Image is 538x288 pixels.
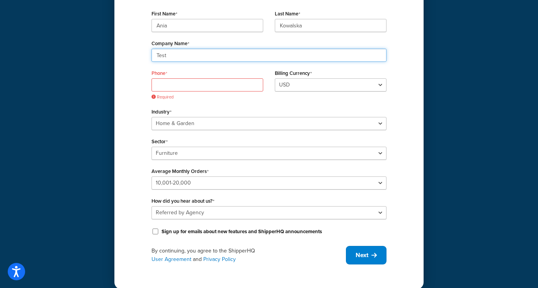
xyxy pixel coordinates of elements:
[152,198,215,204] label: How did you hear about us?
[152,139,168,145] label: Sector
[356,251,368,259] span: Next
[152,11,177,17] label: First Name
[203,255,236,263] a: Privacy Policy
[152,247,346,264] div: By continuing, you agree to the ShipperHQ and
[152,70,167,76] label: Phone
[152,109,172,115] label: Industry
[152,41,189,47] label: Company Name
[152,94,263,100] span: Required
[275,11,300,17] label: Last Name
[275,70,312,76] label: Billing Currency
[152,255,191,263] a: User Agreement
[346,246,386,264] button: Next
[162,228,322,235] label: Sign up for emails about new features and ShipperHQ announcements
[152,168,209,174] label: Average Monthly Orders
